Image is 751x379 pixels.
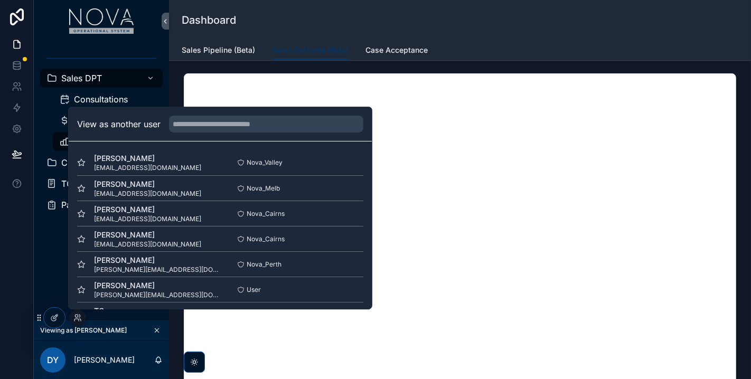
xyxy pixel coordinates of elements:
span: TC Task Reminder [61,179,134,188]
span: [PERSON_NAME] [94,204,201,215]
a: Dashboard [53,132,163,151]
span: Case Acceptance [365,45,428,55]
a: Payment Received [40,195,163,214]
span: Consultations [74,95,128,103]
span: [EMAIL_ADDRESS][DOMAIN_NAME] [94,215,201,223]
img: App logo [69,8,134,34]
h1: Dashboard [182,13,236,27]
span: Nova_Valley [247,158,283,167]
span: [EMAIL_ADDRESS][DOMAIN_NAME] [94,164,201,172]
span: TG [94,306,220,316]
span: [EMAIL_ADDRESS][DOMAIN_NAME] [94,240,201,249]
span: Payment Received [61,201,135,209]
a: Consultations [53,90,163,109]
span: [PERSON_NAME] [94,255,220,266]
span: [PERSON_NAME] [94,179,201,189]
div: scrollable content [34,42,169,228]
span: [EMAIL_ADDRESS][DOMAIN_NAME] [94,189,201,198]
span: [PERSON_NAME] [94,280,220,291]
span: Clinical DPT [61,158,110,167]
a: Sales DPT [40,69,163,88]
span: DY [47,354,59,366]
span: Nova_Perth [247,260,281,269]
span: Sales DPT [61,74,102,82]
span: Viewing as [PERSON_NAME] [40,326,127,335]
span: Nova_Cairns [247,235,285,243]
a: Sales Outcome (Beta) [272,41,349,61]
a: Sales Pipeline (Beta) [182,41,255,62]
h2: View as another user [77,118,161,130]
span: Sales Outcome (Beta) [272,45,349,55]
a: TC Task Reminder [40,174,163,193]
span: Nova_Cairns [247,210,285,218]
span: [PERSON_NAME][EMAIL_ADDRESS][DOMAIN_NAME] [94,266,220,274]
span: [PERSON_NAME] [94,230,201,240]
a: Sales Pipeline [53,111,163,130]
p: [PERSON_NAME] [74,355,135,365]
span: Nova_Melb [247,184,280,193]
span: [PERSON_NAME] [94,153,201,164]
a: Clinical DPT [40,153,163,172]
a: Case Acceptance [365,41,428,62]
span: User [247,286,261,294]
span: [PERSON_NAME][EMAIL_ADDRESS][DOMAIN_NAME] [94,291,220,299]
span: Sales Pipeline (Beta) [182,45,255,55]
